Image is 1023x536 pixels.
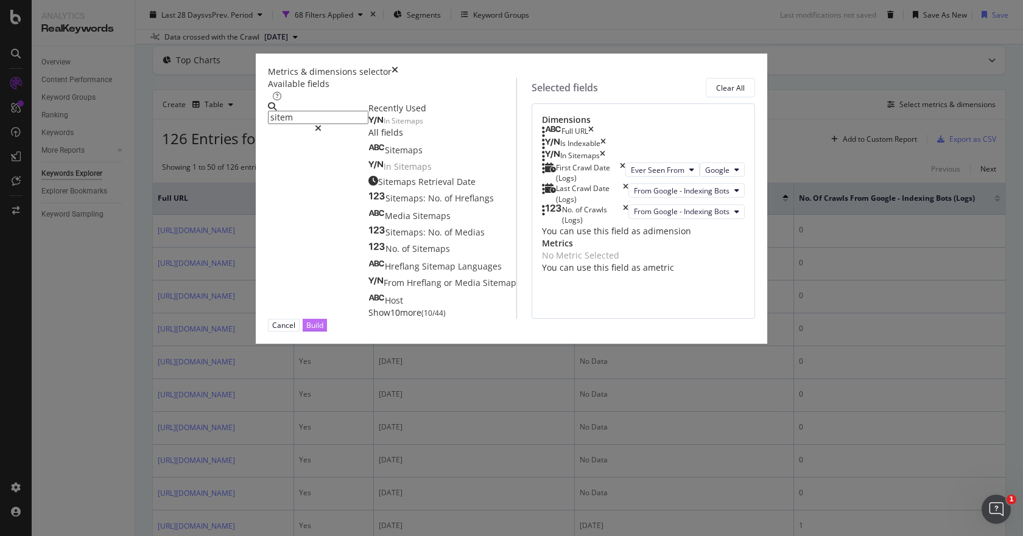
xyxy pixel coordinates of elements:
input: Search by field name [268,111,368,124]
div: times [588,126,594,138]
button: Ever Seen From [625,162,700,177]
div: Cancel [272,320,295,330]
div: Dimensions [542,114,745,126]
span: In [384,161,394,172]
div: Recently Used [368,102,516,114]
span: Sitemaps [385,144,423,156]
span: Sitemaps: [385,226,428,238]
div: Is Indexabletimes [542,138,745,150]
div: Full URLtimes [542,126,745,138]
div: Available fields [268,78,516,90]
div: In Sitemaps [560,150,600,162]
span: Sitemaps [394,161,432,172]
div: Clear All [716,83,745,93]
span: Sitemap [422,260,458,272]
span: Sitemaps [413,210,451,221]
span: ( 10 / 44 ) [421,308,446,318]
div: You can use this field as a metric [542,262,745,274]
span: Sitemap [483,277,516,288]
div: times [392,66,398,78]
div: No Metric Selected [542,249,619,262]
div: modal [256,54,767,344]
span: Google [705,165,729,175]
span: No. [428,226,445,238]
iframe: Intercom live chat [982,495,1011,524]
div: Metrics & dimensions selector [268,66,392,78]
div: Last Crawl Date (Logs) [556,183,623,204]
span: or [444,277,455,288]
div: Last Crawl Date (Logs)timesFrom Google - Indexing Bots [542,183,745,204]
button: Clear All [706,78,755,97]
div: times [600,138,606,150]
span: Media [385,210,413,221]
span: Sitemaps [412,243,450,254]
span: Medias [455,226,485,238]
div: Is Indexable [560,138,600,150]
div: Selected fields [532,81,598,95]
span: Show 10 more [368,307,421,318]
div: times [623,204,628,225]
span: Languages [458,260,502,272]
button: Cancel [268,319,300,332]
span: of [445,226,455,238]
div: You can use this field as a dimension [542,225,745,237]
div: First Crawl Date (Logs) [556,162,620,183]
span: From Google - Indexing Bots [634,206,729,217]
span: Sitemaps [378,176,418,187]
span: From Google - Indexing Bots [634,186,729,196]
span: Ever Seen From [631,165,684,175]
span: From [384,277,407,288]
div: In Sitemapstimes [542,150,745,162]
div: All fields [368,127,516,139]
button: From Google - Indexing Bots [628,183,745,198]
span: Retrieval [418,176,457,187]
div: times [623,183,628,204]
span: Sitemaps: [385,192,428,204]
div: No. of Crawls (Logs) [562,204,623,225]
div: times [600,150,605,162]
span: 1 [1007,495,1016,504]
span: Host [385,294,403,306]
div: Build [306,320,323,330]
span: No. [385,243,402,254]
span: Date [457,176,476,187]
span: of [445,192,455,204]
button: Build [303,319,327,332]
div: No. of Crawls (Logs)timesFrom Google - Indexing Bots [542,204,745,225]
span: No. [428,192,445,204]
button: From Google - Indexing Bots [628,204,745,219]
span: Hreflang [385,260,422,272]
div: Metrics [542,237,745,249]
span: Hreflangs [455,192,494,204]
div: times [620,162,625,183]
div: First Crawl Date (Logs)timesEver Seen FromGoogle [542,162,745,183]
div: Full URL [561,126,588,138]
span: Hreflang [407,277,444,288]
span: Sitemaps [392,116,423,126]
button: Google [700,162,745,177]
span: Media [455,277,483,288]
span: In [384,116,392,126]
span: of [402,243,412,254]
